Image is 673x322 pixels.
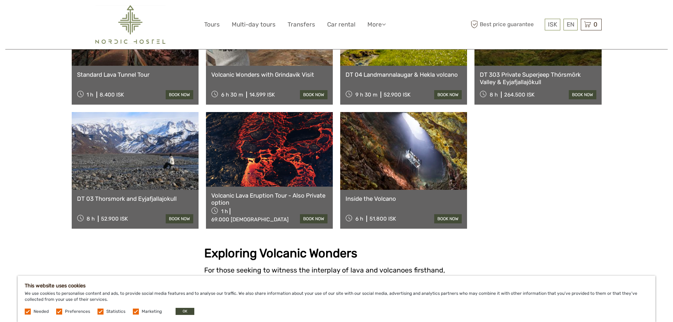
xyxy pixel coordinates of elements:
[592,21,598,28] span: 0
[81,11,90,19] button: Open LiveChat chat widget
[87,216,95,222] span: 8 h
[106,309,125,315] label: Statistics
[211,216,289,223] div: 69.000 [DEMOGRAPHIC_DATA]
[142,309,162,315] label: Marketing
[355,92,377,98] span: 9 h 30 m
[18,276,655,322] div: We use cookies to personalise content and ads, to provide social media features and to analyse ou...
[370,216,396,222] div: 51.800 ISK
[504,92,535,98] div: 264.500 ISK
[166,214,193,223] a: book now
[101,216,128,222] div: 52.900 ISK
[100,92,124,98] div: 8.400 ISK
[548,21,557,28] span: ISK
[563,19,578,30] div: EN
[34,309,49,315] label: Needed
[204,19,220,30] a: Tours
[221,208,228,215] span: 1 h
[469,19,543,30] span: Best price guarantee
[95,5,165,44] img: 2454-61f15230-a6bf-4303-aa34-adabcbdb58c5_logo_big.png
[434,214,462,223] a: book now
[355,216,363,222] span: 6 h
[384,92,411,98] div: 52.900 ISK
[77,71,193,78] a: Standard Lava Tunnel Tour
[10,12,80,18] p: We're away right now. Please check back later!
[221,92,243,98] span: 6 h 30 m
[480,71,596,86] a: DT 303 Private Superjeep Thórsmörk Valley & Eyjafjallajökull
[288,19,315,30] a: Transfers
[204,246,357,260] strong: Exploring Volcanic Wonders
[166,90,193,99] a: book now
[65,309,90,315] label: Preferences
[569,90,596,99] a: book now
[346,195,462,202] a: Inside the Volcano
[300,214,327,223] a: book now
[176,308,194,315] button: OK
[77,195,193,202] a: DT 03 Thorsmork and Eyjafjallajokull
[346,71,462,78] a: DT 04 Landmannalaugar & Hekla volcano
[25,283,648,289] h5: This website uses cookies
[490,92,498,98] span: 8 h
[300,90,327,99] a: book now
[211,192,327,206] a: Volcanic Lava Eruption Tour - Also Private option
[211,71,327,78] a: Volcanic Wonders with Grindavik Visit
[327,19,355,30] a: Car rental
[434,90,462,99] a: book now
[87,92,93,98] span: 1 h
[367,19,386,30] a: More
[232,19,276,30] a: Multi-day tours
[249,92,275,98] div: 14.599 ISK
